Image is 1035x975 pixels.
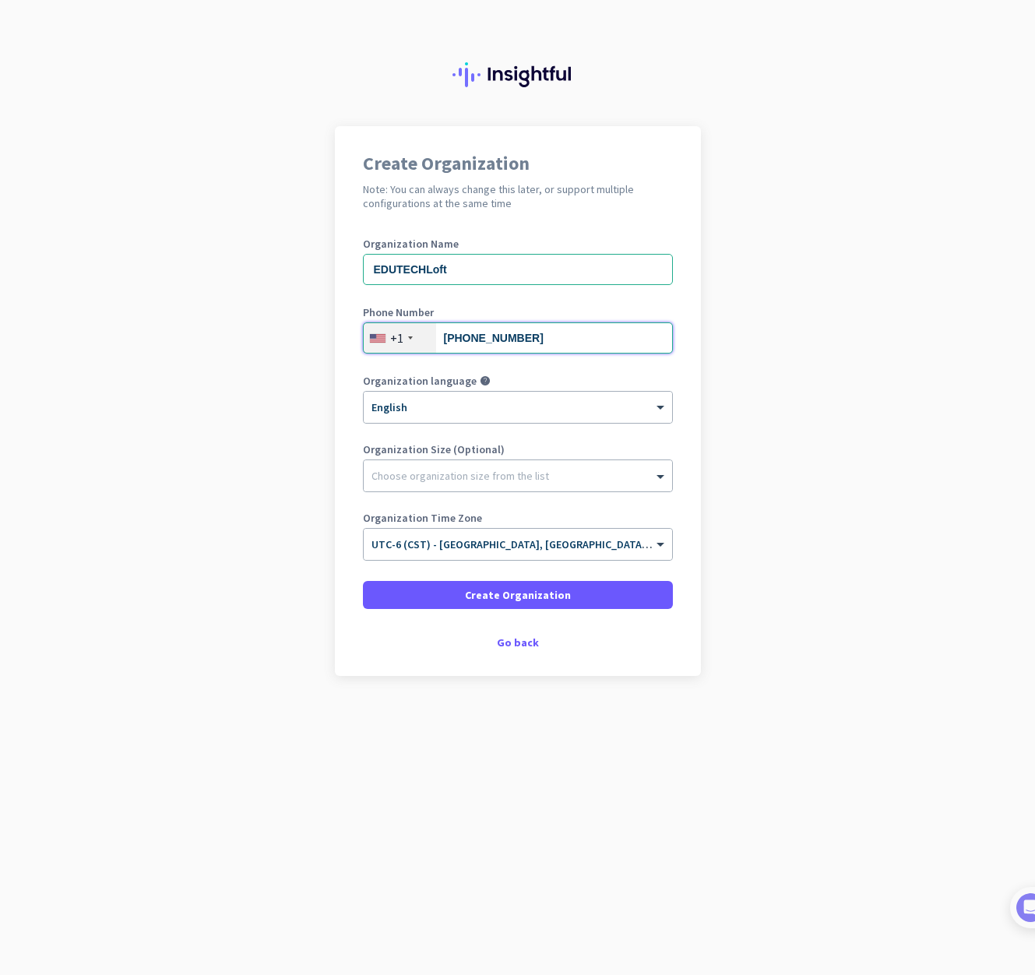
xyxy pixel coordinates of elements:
img: Insightful [452,62,583,87]
button: Create Organization [363,581,673,609]
label: Organization Time Zone [363,512,673,523]
div: Go back [363,637,673,648]
input: What is the name of your organization? [363,254,673,285]
label: Organization Size (Optional) [363,444,673,455]
h2: Note: You can always change this later, or support multiple configurations at the same time [363,182,673,210]
input: 201-555-0123 [363,322,673,354]
label: Organization language [363,375,477,386]
label: Organization Name [363,238,673,249]
span: Create Organization [465,587,571,603]
div: +1 [390,330,403,346]
h1: Create Organization [363,154,673,173]
i: help [480,375,491,386]
label: Phone Number [363,307,673,318]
